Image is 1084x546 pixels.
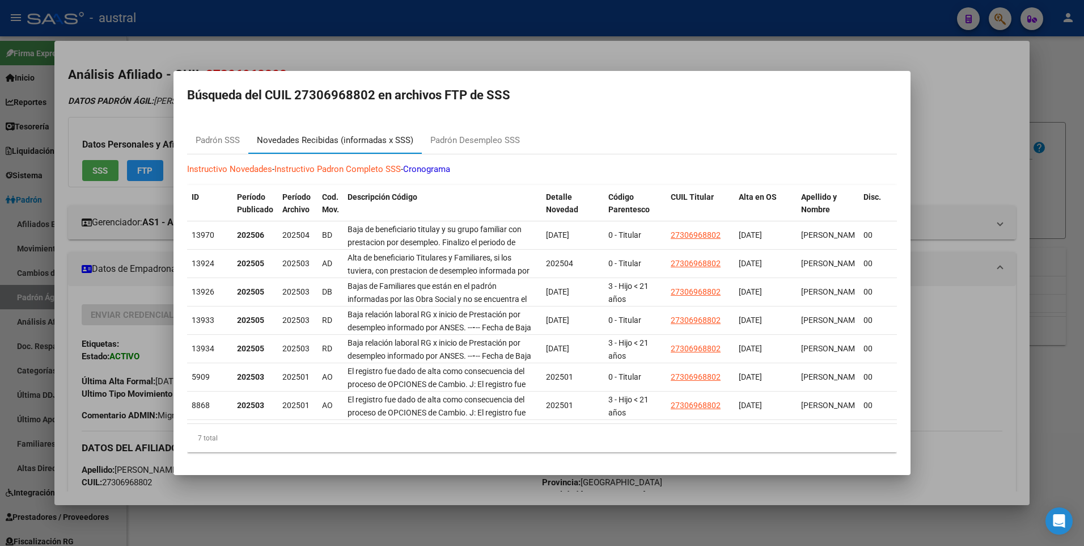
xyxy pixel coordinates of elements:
span: Descripción Código [348,192,417,201]
span: Período Archivo [282,192,311,215]
span: [DATE] [739,287,762,296]
span: 202503 [282,344,310,353]
span: 3 - Hijo < 21 años [608,282,649,304]
div: 00 [863,399,888,412]
datatable-header-cell: Disc. [859,185,893,235]
div: 00 [863,342,888,355]
span: Baja de beneficiario titulay y su grupo familiar con prestacion por desempleo. Finalizo el period... [348,225,533,285]
datatable-header-cell: ID [187,185,232,235]
div: 00 [863,229,888,242]
span: Cod. Mov. [322,192,339,215]
span: [PERSON_NAME] [801,344,862,353]
div: Novedades Recibidas (informadas x SSS) [257,134,413,147]
datatable-header-cell: Código Parentesco [604,185,666,235]
span: El registro fue dado de alta como consecuencia del proceso de OPCIONES de Cambio. J: El registro ... [348,367,526,479]
span: DB [322,287,332,296]
span: [DATE] [739,230,762,240]
strong: 202505 [237,344,264,353]
strong: 202503 [237,401,264,410]
strong: 202503 [237,372,264,381]
span: Detalle Novedad [546,192,578,215]
span: AO [322,401,333,410]
datatable-header-cell: Descripción Código [343,185,541,235]
span: Disc. [863,192,881,201]
div: 7 total [187,424,897,452]
span: 13970 [192,230,214,240]
span: [DATE] [546,316,569,325]
span: 202501 [282,401,310,410]
span: [PERSON_NAME] [801,259,862,268]
span: 27306968802 [671,230,721,240]
span: 5909 [192,372,210,381]
span: 27306968802 [671,287,721,296]
span: 202503 [282,259,310,268]
span: [PERSON_NAME] [801,287,862,296]
span: 27306968802 [671,316,721,325]
span: Bajas de Familiares que están en el padrón informadas por las Obra Social y no se encuentra el Ti... [348,282,534,342]
span: Alta de beneficiario Titulares y Familiares, si los tuviera, con prestacion de desempleo informad... [348,253,530,314]
span: [DATE] [739,401,762,410]
span: 27306968802 [671,259,721,268]
div: Padrón SSS [196,134,240,147]
strong: 202505 [237,259,264,268]
span: 27306968802 [671,372,721,381]
div: 00 [863,314,888,327]
span: 13924 [192,259,214,268]
span: AO [322,372,333,381]
span: [PERSON_NAME] [801,316,862,325]
div: Open Intercom Messenger [1045,507,1073,535]
span: 0 - Titular [608,372,641,381]
span: 202504 [282,230,310,240]
span: 202503 [282,316,310,325]
span: AD [322,259,332,268]
span: BD [322,230,332,240]
datatable-header-cell: Detalle Novedad [541,185,604,235]
strong: 202505 [237,316,264,325]
span: Alta en OS [739,192,777,201]
a: Instructivo Novedades [187,164,272,174]
span: El registro fue dado de alta como consecuencia del proceso de OPCIONES de Cambio. J: El registro ... [348,395,526,507]
div: Padrón Desempleo SSS [430,134,520,147]
span: 0 - Titular [608,230,641,240]
span: [PERSON_NAME] [801,372,862,381]
a: Cronograma [403,164,450,174]
strong: 202506 [237,230,264,240]
span: 202501 [546,401,573,410]
datatable-header-cell: Cod. Mov. [317,185,343,235]
span: Baja relación laboral RG x inicio de Prestación por desempleo informado por ANSES. -- -- Fecha de... [348,338,531,360]
span: [DATE] [546,287,569,296]
p: - - [187,163,897,176]
span: [DATE] [739,316,762,325]
span: [DATE] [546,344,569,353]
span: Período Publicado [237,192,273,215]
strong: 202505 [237,287,264,296]
span: CUIL Titular [671,192,714,201]
span: 13933 [192,316,214,325]
span: [PERSON_NAME] [801,230,862,240]
div: 00 [863,257,888,270]
span: [DATE] [739,259,762,268]
span: RD [322,316,332,325]
span: RD [322,344,332,353]
datatable-header-cell: Cierre presentación [893,185,955,235]
datatable-header-cell: CUIL Titular [666,185,734,235]
datatable-header-cell: Período Publicado [232,185,278,235]
span: Código Parentesco [608,192,650,215]
datatable-header-cell: Período Archivo [278,185,317,235]
span: 8868 [192,401,210,410]
span: 27306968802 [671,344,721,353]
span: 3 - Hijo < 21 años [608,338,649,360]
datatable-header-cell: Alta en OS [734,185,797,235]
span: [DATE] [739,372,762,381]
span: 202501 [546,372,573,381]
span: 0 - Titular [608,316,641,325]
span: [DATE] [546,230,569,240]
span: 13926 [192,287,214,296]
span: 202501 [282,372,310,381]
h2: Búsqueda del CUIL 27306968802 en archivos FTP de SSS [187,85,897,106]
a: Instructivo Padron Completo SSS [274,164,401,174]
div: 00 [863,285,888,299]
span: Apellido y Nombre [801,192,837,215]
span: Baja relación laboral RG x inicio de Prestación por desempleo informado por ANSES. -- -- Fecha de... [348,310,531,332]
span: 0 - Titular [608,259,641,268]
